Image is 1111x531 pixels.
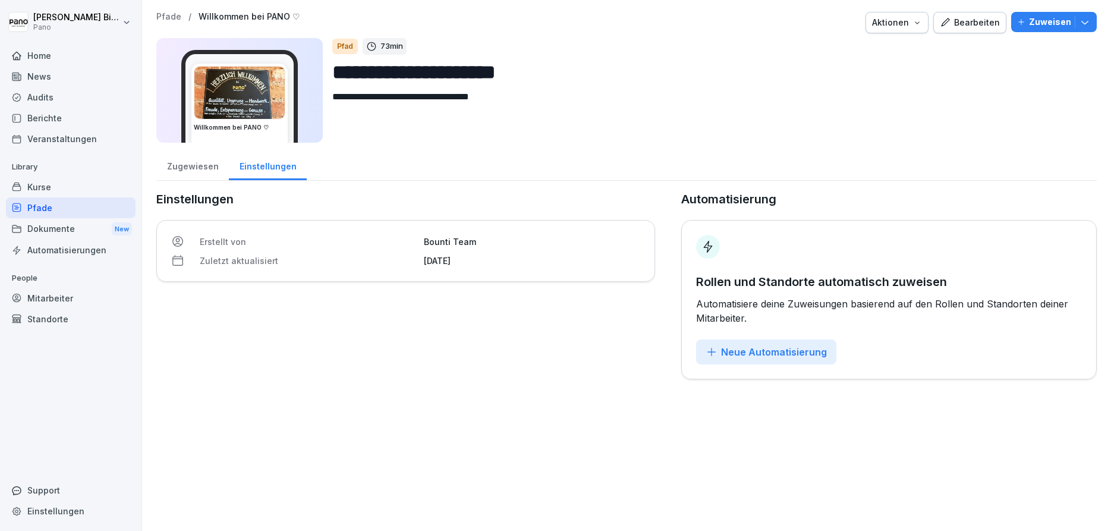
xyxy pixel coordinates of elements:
[380,40,403,52] p: 73 min
[6,309,136,329] a: Standorte
[696,273,1082,291] p: Rollen und Standorte automatisch zuweisen
[6,269,136,288] p: People
[6,218,136,240] a: DokumenteNew
[6,66,136,87] a: News
[706,345,827,359] div: Neue Automatisierung
[696,340,836,365] button: Neue Automatisierung
[200,235,416,248] p: Erstellt von
[696,297,1082,325] p: Automatisiere deine Zuweisungen basierend auf den Rollen und Standorten deiner Mitarbeiter.
[6,218,136,240] div: Dokumente
[424,254,640,267] p: [DATE]
[188,12,191,22] p: /
[156,190,655,208] p: Einstellungen
[112,222,132,236] div: New
[156,12,181,22] a: Pfade
[6,87,136,108] a: Audits
[681,190,776,208] p: Automatisierung
[194,67,285,119] img: sa8o1shczu4sdk33fb6rn4dn.png
[194,123,285,132] h3: Willkommen bei PANO ♡
[940,16,1000,29] div: Bearbeiten
[6,240,136,260] a: Automatisierungen
[6,108,136,128] a: Berichte
[199,12,300,22] a: Willkommen bei PANO ♡
[865,12,929,33] button: Aktionen
[33,12,120,23] p: [PERSON_NAME] Bieg
[6,158,136,177] p: Library
[6,45,136,66] a: Home
[6,501,136,521] a: Einstellungen
[872,16,922,29] div: Aktionen
[6,177,136,197] a: Kurse
[33,23,120,32] p: Pano
[424,235,640,248] p: Bounti Team
[1011,12,1097,32] button: Zuweisen
[332,39,358,54] div: Pfad
[6,288,136,309] a: Mitarbeiter
[229,150,307,180] a: Einstellungen
[6,128,136,149] a: Veranstaltungen
[6,197,136,218] a: Pfade
[6,480,136,501] div: Support
[933,12,1006,33] button: Bearbeiten
[156,150,229,180] a: Zugewiesen
[1029,15,1071,29] p: Zuweisen
[200,254,416,267] p: Zuletzt aktualisiert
